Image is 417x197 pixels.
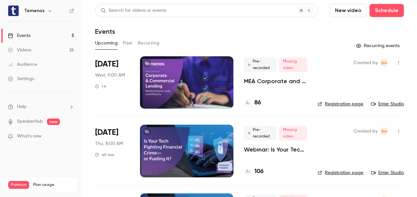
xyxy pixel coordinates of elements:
[95,125,129,177] div: Sep 25 Thu, 2:00 PM (Asia/Singapore)
[47,118,60,125] span: new
[95,56,129,109] div: Sep 10 Wed, 9:00 AM (Africa/Johannesburg)
[95,84,106,89] div: 1 h
[318,101,363,107] a: Registration page
[254,98,261,107] h4: 86
[8,76,34,82] div: Settings
[244,126,276,140] span: Pre-recorded
[244,167,264,176] a: 106
[123,38,132,48] button: Past
[353,127,378,135] span: Created by
[244,98,261,107] a: 86
[138,38,160,48] button: Recurring
[244,77,307,85] a: MEA Corporate and Commercial Lending: Modernizing for Scale and Efficiency
[8,47,31,53] div: Videos
[95,127,118,138] span: [DATE]
[8,6,19,16] img: Temenos
[17,118,43,125] a: SpeakerHub
[33,182,74,188] span: Plan usage
[382,127,387,135] span: BA
[369,4,404,17] button: Schedule
[8,32,30,39] div: Events
[353,59,378,67] span: Created by
[24,8,45,14] h6: Temenos
[382,59,387,67] span: BA
[244,58,276,72] span: Pre-recorded
[244,146,307,153] a: Webinar: Is Your Tech Fighting Financial Crime—or Fueling It?
[95,38,118,48] button: Upcoming
[279,126,307,140] span: Missing video
[254,167,264,176] h4: 106
[95,152,114,157] div: 45 min
[329,4,367,17] button: New video
[66,134,74,139] iframe: Noticeable Trigger
[380,127,388,135] span: Balamurugan Arunachalam
[95,140,123,147] span: Thu, 8:00 AM
[8,61,37,68] div: Audience
[8,181,29,189] span: Premium
[279,58,307,72] span: Missing video
[353,41,404,51] button: Recurring events
[101,7,166,14] div: Search for videos or events
[95,72,125,79] span: Wed, 9:00 AM
[95,27,115,35] h1: Events
[17,133,42,140] span: What's new
[17,103,27,110] span: Help
[8,103,74,110] li: help-dropdown-opener
[371,170,404,176] a: Enter Studio
[371,101,404,107] a: Enter Studio
[318,170,363,176] a: Registration page
[380,59,388,67] span: Balamurugan Arunachalam
[95,59,118,69] span: [DATE]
